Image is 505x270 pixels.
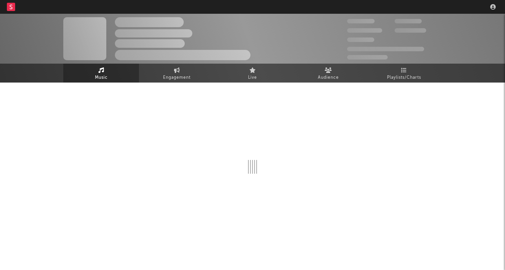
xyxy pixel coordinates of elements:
span: 100,000 [347,37,374,42]
a: Playlists/Charts [366,64,442,83]
span: 300,000 [347,19,375,23]
a: Engagement [139,64,215,83]
span: Music [95,74,108,82]
span: 100,000 [395,19,422,23]
span: Live [248,74,257,82]
span: Audience [318,74,339,82]
a: Audience [290,64,366,83]
span: Engagement [163,74,191,82]
span: 1,000,000 [395,28,426,33]
span: Playlists/Charts [387,74,421,82]
span: Jump Score: 85.0 [347,55,388,60]
span: 50,000,000 Monthly Listeners [347,47,424,51]
span: 50,000,000 [347,28,382,33]
a: Live [215,64,290,83]
a: Music [63,64,139,83]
